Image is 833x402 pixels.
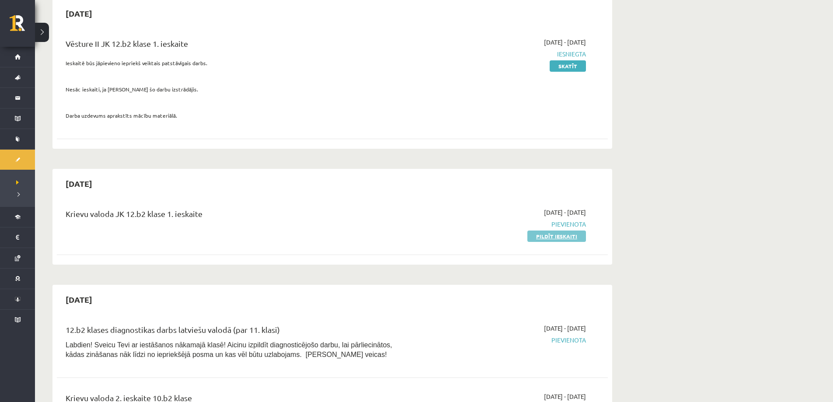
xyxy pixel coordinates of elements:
[544,208,586,217] span: [DATE] - [DATE]
[66,341,392,358] span: Labdien! Sveicu Tevi ar iestāšanos nākamajā klasē! Aicinu izpildīt diagnosticējošo darbu, lai pār...
[550,60,586,72] a: Skatīt
[421,49,586,59] span: Iesniegta
[544,392,586,401] span: [DATE] - [DATE]
[66,208,408,224] div: Krievu valoda JK 12.b2 klase 1. ieskaite
[421,336,586,345] span: Pievienota
[421,220,586,229] span: Pievienota
[544,324,586,333] span: [DATE] - [DATE]
[66,112,408,119] p: Darba uzdevums aprakstīts mācību materiālā.
[66,59,408,67] p: Ieskaitē būs jāpievieno iepriekš veiktais patstāvīgais darbs.
[527,231,586,242] a: Pildīt ieskaiti
[57,3,101,24] h2: [DATE]
[66,324,408,340] div: 12.b2 klases diagnostikas darbs latviešu valodā (par 11. klasi)
[57,289,101,310] h2: [DATE]
[57,173,101,194] h2: [DATE]
[66,38,408,54] div: Vēsture II JK 12.b2 klase 1. ieskaite
[544,38,586,47] span: [DATE] - [DATE]
[10,15,35,37] a: Rīgas 1. Tālmācības vidusskola
[66,85,408,93] p: Nesāc ieskaiti, ja [PERSON_NAME] šo darbu izstrādājis.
